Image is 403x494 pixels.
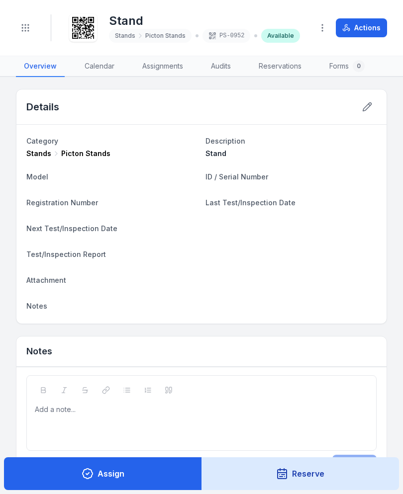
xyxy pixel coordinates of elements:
span: Registration Number [26,198,98,207]
a: Calendar [77,56,122,77]
span: Last Test/Inspection Date [205,198,296,207]
a: Forms0 [321,56,373,77]
h2: Details [26,100,59,114]
a: Audits [203,56,239,77]
h1: Stand [109,13,300,29]
button: Reserve [201,457,400,490]
span: Test/Inspection Report [26,250,106,258]
a: Reservations [251,56,309,77]
span: Attachment [26,276,66,284]
span: Stands [26,149,51,159]
h3: Notes [26,344,52,358]
button: Toggle navigation [16,18,35,37]
span: Notes [26,302,47,310]
span: ID / Serial Number [205,172,268,181]
div: 0 [353,60,365,72]
span: Model [26,172,48,181]
div: Available [261,29,300,43]
div: PS-0952 [202,29,250,43]
span: Picton Stands [145,32,186,40]
span: Picton Stands [61,149,110,159]
span: Description [205,137,245,145]
button: Assign [4,457,202,490]
span: Stand [205,149,226,158]
a: Assignments [134,56,191,77]
button: Actions [336,18,387,37]
span: Stands [115,32,135,40]
span: Category [26,137,58,145]
a: Overview [16,56,65,77]
span: Next Test/Inspection Date [26,224,117,233]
